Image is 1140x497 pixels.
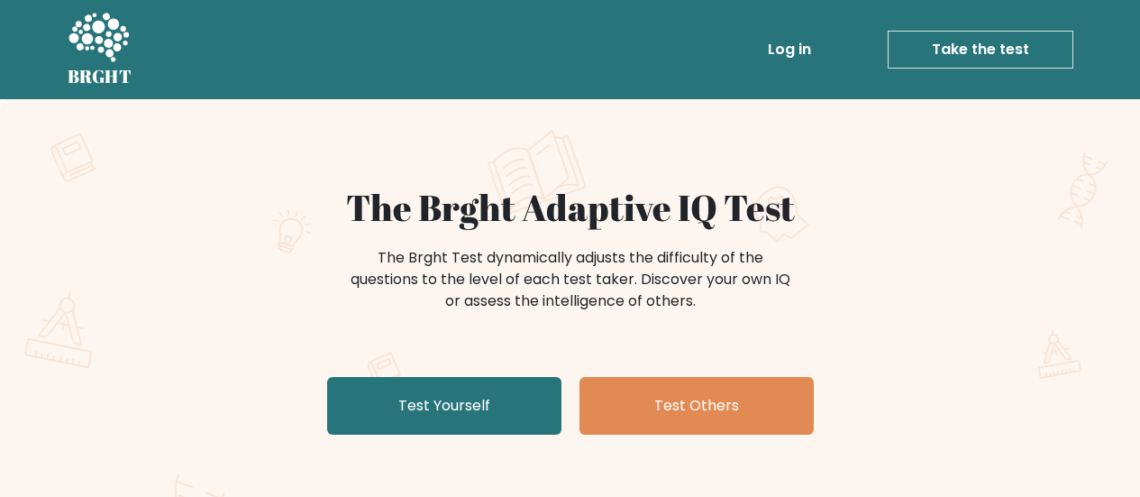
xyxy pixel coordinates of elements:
h1: The Brght Adaptive IQ Test [131,186,1010,229]
div: The Brght Test dynamically adjusts the difficulty of the questions to the level of each test take... [345,247,796,312]
a: Test Others [579,377,814,435]
h5: BRGHT [68,66,132,87]
a: BRGHT [68,7,132,92]
a: Test Yourself [327,377,561,435]
a: Log in [761,32,818,68]
a: Take the test [888,31,1073,69]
